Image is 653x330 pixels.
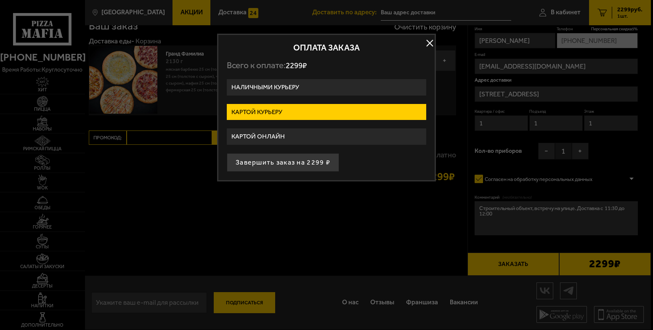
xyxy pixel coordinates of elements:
h2: Оплата заказа [227,43,426,52]
label: Картой курьеру [227,104,426,120]
span: 2299 ₽ [286,61,307,70]
label: Картой онлайн [227,128,426,145]
label: Наличными курьеру [227,79,426,96]
button: Завершить заказ на 2299 ₽ [227,153,339,172]
p: Всего к оплате: [227,60,426,71]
